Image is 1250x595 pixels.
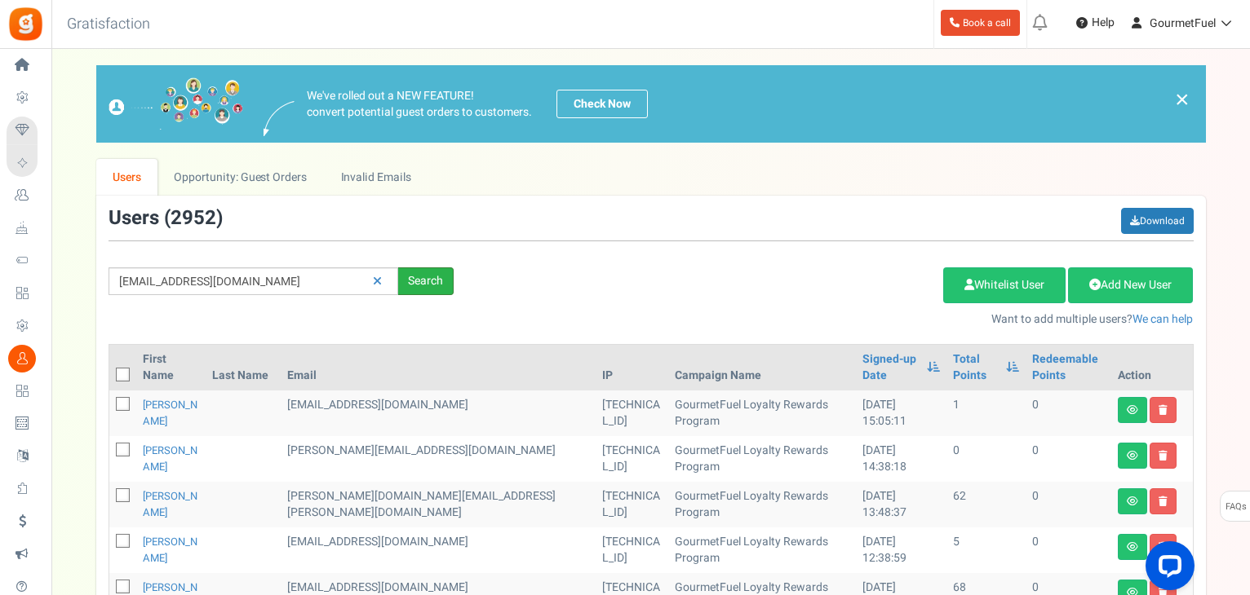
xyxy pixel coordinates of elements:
a: Total Points [953,351,998,384]
span: Help [1088,15,1115,31]
td: 0 [946,436,1026,482]
td: 0 [1026,436,1110,482]
td: GourmetFuel Loyalty Rewards Program [668,436,856,482]
span: FAQs [1225,491,1247,522]
a: Reset [365,267,390,296]
td: 5 [946,527,1026,573]
td: [DATE] 14:38:18 [856,436,947,482]
td: 0 [1026,482,1110,527]
a: Users [96,159,158,196]
th: Email [281,345,596,390]
th: IP [596,345,667,390]
td: [TECHNICAL_ID] [596,527,667,573]
a: Help [1070,10,1121,36]
i: Delete user [1159,496,1168,506]
a: Signed-up Date [862,351,920,384]
td: 62 [946,482,1026,527]
i: Delete user [1159,451,1168,461]
a: [PERSON_NAME] [143,397,197,429]
td: 0 [1026,390,1110,436]
td: GourmetFuel Loyalty Rewards Program [668,527,856,573]
td: 0 [1026,527,1110,573]
a: Check Now [556,90,648,118]
a: [PERSON_NAME] [143,443,197,474]
i: View details [1127,451,1138,461]
h3: Users ( ) [109,208,223,229]
i: View details [1127,496,1138,506]
td: 1 [946,390,1026,436]
a: Redeemable Points [1032,351,1104,384]
h3: Gratisfaction [49,8,168,41]
i: Delete user [1159,405,1168,415]
td: [TECHNICAL_ID] [596,436,667,482]
td: [EMAIL_ADDRESS][DOMAIN_NAME] [281,390,596,436]
img: images [264,101,295,136]
a: [PERSON_NAME] [143,488,197,520]
td: GourmetFuel Loyalty Rewards Program [668,482,856,527]
span: GourmetFuel [1150,15,1216,32]
img: images [109,77,243,130]
td: [DATE] 12:38:59 [856,527,947,573]
a: Add New User [1068,267,1193,303]
a: Whitelist User [943,267,1066,303]
td: [DATE] 15:05:11 [856,390,947,436]
a: [PERSON_NAME] [143,534,197,566]
td: [DATE] 13:48:37 [856,482,947,527]
div: Search [398,267,454,295]
a: Book a call [941,10,1020,36]
td: [TECHNICAL_ID] [596,482,667,527]
td: [EMAIL_ADDRESS][DOMAIN_NAME] [281,527,596,573]
i: View details [1127,405,1138,415]
a: We can help [1133,311,1193,328]
p: Want to add multiple users? [478,311,1194,328]
span: 2952 [171,204,216,232]
img: Gratisfaction [7,6,44,42]
th: Action [1111,345,1193,390]
i: View details [1127,542,1138,552]
td: [PERSON_NAME][EMAIL_ADDRESS][DOMAIN_NAME] [281,436,596,482]
p: We've rolled out a NEW FEATURE! convert potential guest orders to customers. [307,88,532,121]
th: Campaign Name [668,345,856,390]
th: Last Name [206,345,281,390]
a: Opportunity: Guest Orders [157,159,323,196]
a: Download [1121,208,1194,234]
td: [TECHNICAL_ID] [596,390,667,436]
a: Invalid Emails [324,159,428,196]
th: First Name [136,345,206,390]
a: × [1175,90,1190,109]
input: Search by email or name [109,267,398,295]
td: [PERSON_NAME][DOMAIN_NAME][EMAIL_ADDRESS][PERSON_NAME][DOMAIN_NAME] [281,482,596,527]
td: GourmetFuel Loyalty Rewards Program [668,390,856,436]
